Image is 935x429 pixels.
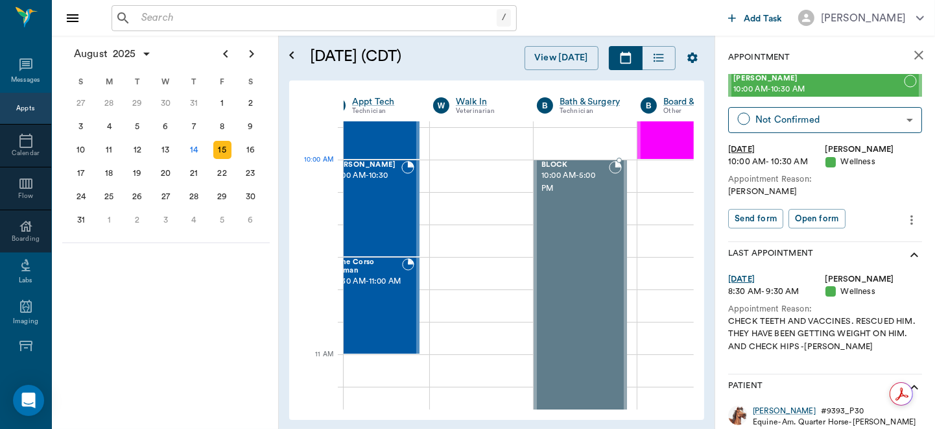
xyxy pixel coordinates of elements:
[213,41,239,67] button: Previous page
[157,141,175,159] div: Wednesday, August 13, 2025
[71,45,110,63] span: August
[825,156,923,168] div: Wellness
[128,164,147,182] div: Tuesday, August 19, 2025
[728,247,813,263] p: Last Appointment
[72,211,90,229] div: Sunday, August 31, 2025
[213,188,231,206] div: Friday, August 29, 2025
[208,72,237,92] div: F
[733,75,904,83] span: [PERSON_NAME]
[728,380,763,395] p: Patient
[728,406,748,425] img: Profile Image
[185,117,203,136] div: Thursday, August 7, 2025
[788,6,934,30] button: [PERSON_NAME]
[525,46,598,70] button: View [DATE]
[728,143,825,156] div: [DATE]
[157,188,175,206] div: Wednesday, August 27, 2025
[213,94,231,112] div: Friday, August 1, 2025
[72,188,90,206] div: Sunday, August 24, 2025
[236,72,265,92] div: S
[728,156,825,168] div: 10:00 AM - 10:30 AM
[152,72,180,92] div: W
[213,211,231,229] div: Friday, September 5, 2025
[136,9,497,27] input: Search
[185,94,203,112] div: Thursday, July 31, 2025
[16,104,34,114] div: Appts
[825,286,923,298] div: Wellness
[185,164,203,182] div: Thursday, August 21, 2025
[310,46,458,67] h5: [DATE] (CDT)
[100,164,118,182] div: Monday, August 18, 2025
[821,10,906,26] div: [PERSON_NAME]
[723,6,788,30] button: Add Task
[19,276,32,286] div: Labs
[788,209,845,229] button: Open form
[123,72,152,92] div: T
[180,72,208,92] div: T
[821,406,864,417] div: # 9393_P30
[11,75,41,85] div: Messages
[241,188,259,206] div: Saturday, August 30, 2025
[185,211,203,229] div: Thursday, September 4, 2025
[72,141,90,159] div: Sunday, August 10, 2025
[100,141,118,159] div: Monday, August 11, 2025
[128,117,147,136] div: Tuesday, August 5, 2025
[906,380,922,395] svg: show more
[728,186,922,198] div: [PERSON_NAME]
[497,9,511,27] div: /
[100,117,118,136] div: Monday, August 4, 2025
[825,143,923,156] div: [PERSON_NAME]
[241,164,259,182] div: Saturday, August 23, 2025
[157,94,175,112] div: Wednesday, July 30, 2025
[906,42,932,68] button: close
[241,141,259,159] div: Saturday, August 16, 2025
[67,41,158,67] button: August2025
[728,303,922,315] div: Appointment Reason:
[825,273,923,286] div: [PERSON_NAME]
[241,94,259,112] div: Saturday, August 2, 2025
[128,141,147,159] div: Tuesday, August 12, 2025
[95,72,124,92] div: M
[13,385,44,416] div: Open Intercom Messenger
[100,188,118,206] div: Monday, August 25, 2025
[733,83,904,96] span: 10:00 AM - 10:30 AM
[753,406,816,417] a: [PERSON_NAME]
[100,94,118,112] div: Monday, July 28, 2025
[185,141,203,159] div: Today, Thursday, August 14, 2025
[157,164,175,182] div: Wednesday, August 20, 2025
[213,117,231,136] div: Friday, August 8, 2025
[128,94,147,112] div: Tuesday, July 29, 2025
[284,31,300,80] button: Open calendar
[755,112,901,127] div: Not Confirmed
[72,117,90,136] div: Sunday, August 3, 2025
[13,317,38,326] div: Imaging
[110,45,139,63] span: 2025
[157,211,175,229] div: Wednesday, September 3, 2025
[728,51,790,64] p: Appointment
[239,41,265,67] button: Next page
[728,209,783,229] button: Send form
[72,164,90,182] div: Sunday, August 17, 2025
[185,188,203,206] div: Thursday, August 28, 2025
[128,211,147,229] div: Tuesday, September 2, 2025
[128,188,147,206] div: Tuesday, August 26, 2025
[157,117,175,136] div: Wednesday, August 6, 2025
[901,209,922,231] button: more
[100,211,118,229] div: Monday, September 1, 2025
[906,247,922,263] svg: show more
[753,417,916,428] div: Equine - Am. Quarter Horse - [PERSON_NAME]
[728,286,825,298] div: 8:30 AM - 9:30 AM
[728,315,922,353] div: CHECK TEETH AND VACCINES. RESCUED HIM. THEY HAVE BEEN GETTING WEIGHT ON HIM. AND CHECK HIPS -[PER...
[72,94,90,112] div: Sunday, July 27, 2025
[60,5,86,31] button: Close drawer
[213,141,231,159] div: Friday, August 15, 2025
[241,211,259,229] div: Saturday, September 6, 2025
[728,273,825,286] div: [DATE]
[67,72,95,92] div: S
[241,117,259,136] div: Saturday, August 9, 2025
[728,173,922,186] div: Appointment Reason:
[213,164,231,182] div: Friday, August 22, 2025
